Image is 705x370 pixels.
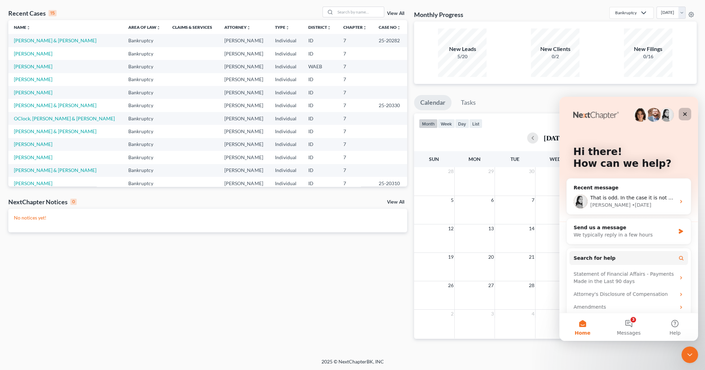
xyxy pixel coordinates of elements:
td: Bankruptcy [123,60,167,73]
span: 28 [528,281,535,290]
a: OClock, [PERSON_NAME] & [PERSON_NAME] [14,115,115,121]
div: Send us a message [14,127,116,135]
td: ID [303,138,337,151]
a: [PERSON_NAME] [14,141,52,147]
a: Calendar [414,95,452,110]
i: unfold_more [397,26,401,30]
div: 0 [70,199,77,205]
button: day [455,119,469,128]
td: [PERSON_NAME] [219,164,269,177]
i: unfold_more [327,26,331,30]
a: Area of Lawunfold_more [128,25,161,30]
span: Sun [429,156,439,162]
a: Typeunfold_more [275,25,290,30]
td: Bankruptcy [123,151,167,164]
div: Close [119,11,132,24]
a: [PERSON_NAME] [14,180,52,186]
td: [PERSON_NAME] [219,73,269,86]
td: Individual [269,86,303,99]
span: 26 [447,281,454,290]
td: ID [303,34,337,47]
span: 3 [490,310,495,318]
td: Bankruptcy [123,47,167,60]
i: unfold_more [285,26,290,30]
td: ID [303,73,337,86]
td: ID [303,86,337,99]
span: 4 [531,310,535,318]
button: week [438,119,455,128]
td: ID [303,125,337,138]
td: Individual [269,47,303,60]
td: 25-20310 [373,177,407,190]
div: New Clients [531,45,579,53]
iframe: To enrich screen reader interactions, please activate Accessibility in Grammarly extension settings [681,346,698,363]
span: Mon [468,156,481,162]
td: Bankruptcy [123,177,167,190]
td: [PERSON_NAME] [219,34,269,47]
span: 2 [450,310,454,318]
i: unfold_more [156,26,161,30]
td: 7 [337,99,373,112]
td: [PERSON_NAME] [219,177,269,190]
a: Nameunfold_more [14,25,31,30]
td: [PERSON_NAME] [219,86,269,99]
td: 7 [337,164,373,177]
span: 12 [447,224,454,233]
td: ID [303,47,337,60]
a: Chapterunfold_more [343,25,367,30]
td: 7 [337,47,373,60]
td: Bankruptcy [123,112,167,125]
span: 28 [447,167,454,175]
div: 0/2 [531,53,579,60]
td: 7 [337,86,373,99]
span: 13 [488,224,495,233]
a: Tasks [455,95,482,110]
td: WAEB [303,60,337,73]
td: [PERSON_NAME] [219,125,269,138]
span: 5 [450,196,454,204]
td: 7 [337,125,373,138]
td: [PERSON_NAME] [219,47,269,60]
span: Messages [58,234,81,239]
input: Search by name... [335,7,384,17]
td: [PERSON_NAME] [219,138,269,151]
span: 21 [528,253,535,261]
a: View All [387,11,404,16]
a: [PERSON_NAME] [14,76,52,82]
td: 7 [337,151,373,164]
td: Individual [269,177,303,190]
span: 27 [488,281,495,290]
th: Claims & Services [167,20,219,34]
h2: [DATE] [544,134,567,141]
div: Bankruptcy [615,10,637,16]
td: [PERSON_NAME] [219,112,269,125]
span: Wed [550,156,561,162]
div: Attorney's Disclosure of Compensation [10,191,129,204]
div: New Leads [438,45,487,53]
td: Individual [269,138,303,151]
td: ID [303,151,337,164]
div: New Filings [624,45,672,53]
div: 0/16 [624,53,672,60]
a: [PERSON_NAME] & [PERSON_NAME] [14,128,96,134]
td: ID [303,99,337,112]
td: [PERSON_NAME] [219,99,269,112]
td: [PERSON_NAME] [219,151,269,164]
td: 7 [337,112,373,125]
a: [PERSON_NAME] [14,89,52,95]
a: [PERSON_NAME] [14,63,52,69]
td: ID [303,164,337,177]
a: Attorneyunfold_more [224,25,251,30]
td: Individual [269,60,303,73]
iframe: Intercom live chat [559,97,698,341]
td: Bankruptcy [123,73,167,86]
div: 15 [49,10,57,16]
i: unfold_more [247,26,251,30]
span: 30 [528,167,535,175]
div: Statement of Financial Affairs - Payments Made in the Last 90 days [10,171,129,191]
button: Help [93,216,139,244]
span: Search for help [14,158,56,165]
